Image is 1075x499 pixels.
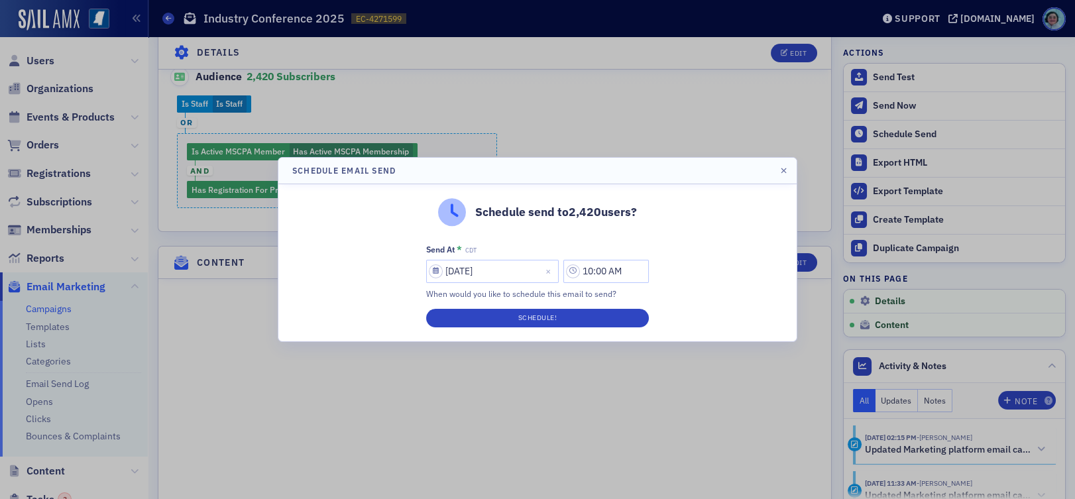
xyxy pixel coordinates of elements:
h4: Schedule Email Send [292,164,396,176]
input: MM/DD/YYYY [426,260,559,283]
div: When would you like to schedule this email to send? [426,288,649,300]
span: CDT [465,247,477,254]
button: Schedule! [426,309,649,327]
div: Send At [426,245,455,254]
abbr: This field is required [457,245,462,254]
p: Schedule send to 2,420 users? [475,203,637,221]
button: Close [541,260,559,283]
input: 00:00 AM [563,260,649,283]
